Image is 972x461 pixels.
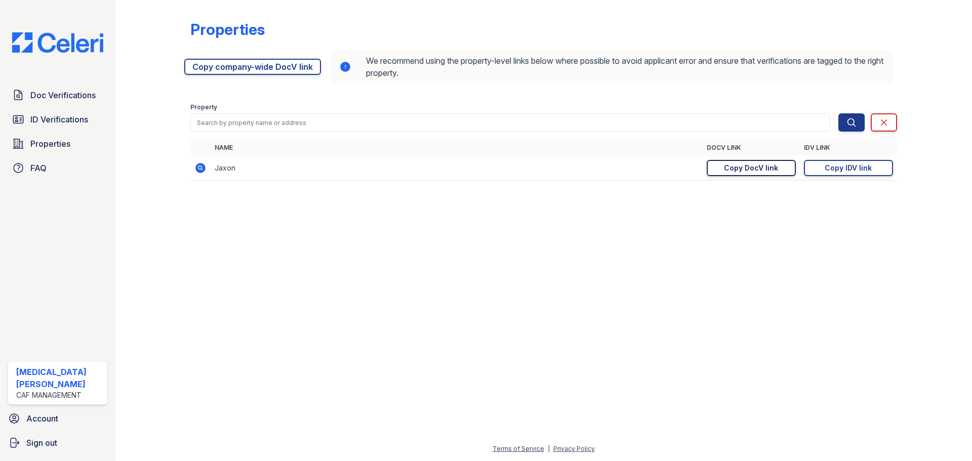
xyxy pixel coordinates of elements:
[8,109,107,130] a: ID Verifications
[211,140,703,156] th: Name
[184,59,321,75] a: Copy company-wide DocV link
[548,445,550,452] div: |
[30,162,47,174] span: FAQ
[8,134,107,154] a: Properties
[26,437,57,449] span: Sign out
[8,158,107,178] a: FAQ
[493,445,544,452] a: Terms of Service
[16,366,103,390] div: [MEDICAL_DATA][PERSON_NAME]
[26,412,58,425] span: Account
[30,113,88,125] span: ID Verifications
[30,138,70,150] span: Properties
[804,160,893,176] a: Copy IDV link
[553,445,595,452] a: Privacy Policy
[190,113,830,132] input: Search by property name or address
[4,32,111,53] img: CE_Logo_Blue-a8612792a0a2168367f1c8372b55b34899dd931a85d93a1a3d3e32e68fde9ad4.png
[211,156,703,181] td: Jaxon
[4,408,111,429] a: Account
[800,140,897,156] th: IDV Link
[190,103,217,111] label: Property
[16,390,103,400] div: CAF Management
[331,51,893,83] div: We recommend using the property-level links below where possible to avoid applicant error and ens...
[8,85,107,105] a: Doc Verifications
[4,433,111,453] a: Sign out
[825,163,872,173] div: Copy IDV link
[707,160,796,176] a: Copy DocV link
[724,163,778,173] div: Copy DocV link
[703,140,800,156] th: DocV Link
[190,20,265,38] div: Properties
[30,89,96,101] span: Doc Verifications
